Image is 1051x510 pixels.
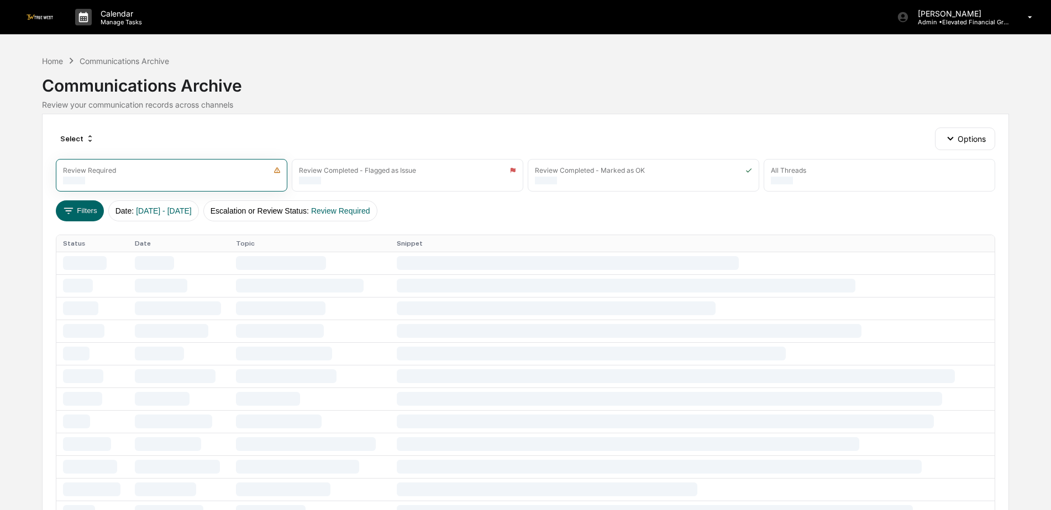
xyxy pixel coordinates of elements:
th: Snippet [390,235,995,252]
div: All Threads [771,166,806,174]
div: Review Required [63,166,116,174]
p: [PERSON_NAME] [909,9,1012,18]
div: Select [56,130,99,147]
th: Date [128,235,229,252]
p: Manage Tasks [92,18,148,26]
span: [DATE] - [DATE] [136,206,192,215]
img: icon [274,167,281,174]
button: Options [935,127,995,150]
img: icon [745,167,752,174]
th: Topic [229,235,390,252]
img: logo [27,14,53,19]
button: Date:[DATE] - [DATE] [108,200,199,221]
div: Home [42,56,63,66]
div: Review Completed - Flagged as Issue [299,166,416,174]
img: icon [509,167,516,174]
div: Review Completed - Marked as OK [535,166,645,174]
th: Status [56,235,128,252]
div: Review your communication records across channels [42,100,1009,109]
button: Escalation or Review Status:Review Required [203,200,377,221]
p: Calendar [92,9,148,18]
p: Admin • Elevated Financial Group [909,18,1012,26]
div: Communications Archive [80,56,169,66]
div: Communications Archive [42,67,1009,95]
button: Filters [56,200,104,221]
span: Review Required [311,206,370,215]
